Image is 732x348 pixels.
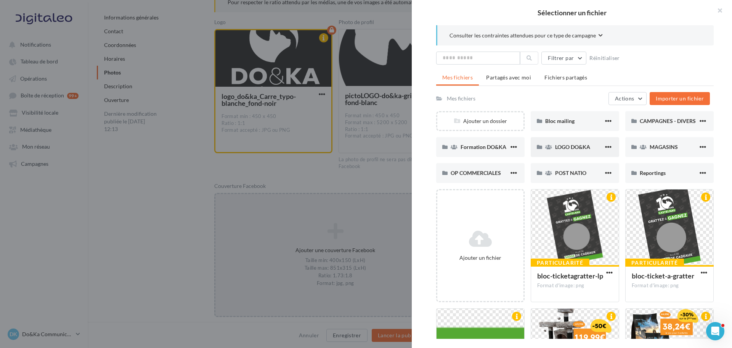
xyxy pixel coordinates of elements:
[449,32,596,39] span: Consulter les contraintes attendues pour ce type de campagne
[537,272,603,280] span: bloc-ticketagratter-lp
[451,170,501,176] span: OP COMMERCIALES
[632,272,694,280] span: bloc-ticket-a-gratter
[650,92,710,105] button: Importer un fichier
[615,95,634,102] span: Actions
[544,74,587,81] span: Fichiers partagés
[447,95,475,102] div: Mes fichiers
[449,31,603,41] button: Consulter les contraintes attendues pour ce type de campagne
[440,254,520,262] div: Ajouter un fichier
[531,259,589,267] div: Particularité
[555,170,586,176] span: POST NATIO
[424,9,720,16] h2: Sélectionner un fichier
[586,53,623,63] button: Réinitialiser
[442,74,473,81] span: Mes fichiers
[625,259,684,267] div: Particularité
[706,322,724,340] iframe: Intercom live chat
[541,52,586,65] button: Filtrer par
[545,118,575,124] span: Bloc mailing
[650,144,678,150] span: MAGASINS
[486,74,531,81] span: Partagés avec moi
[461,144,506,150] span: Formation DO&KA
[537,282,613,289] div: Format d'image: png
[656,95,704,102] span: Importer un fichier
[437,117,523,125] div: Ajouter un dossier
[608,92,647,105] button: Actions
[632,282,707,289] div: Format d'image: png
[555,144,590,150] span: LOGO DO&KA
[640,170,666,176] span: Reportings
[640,118,696,124] span: CAMPAGNES - DIVERS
